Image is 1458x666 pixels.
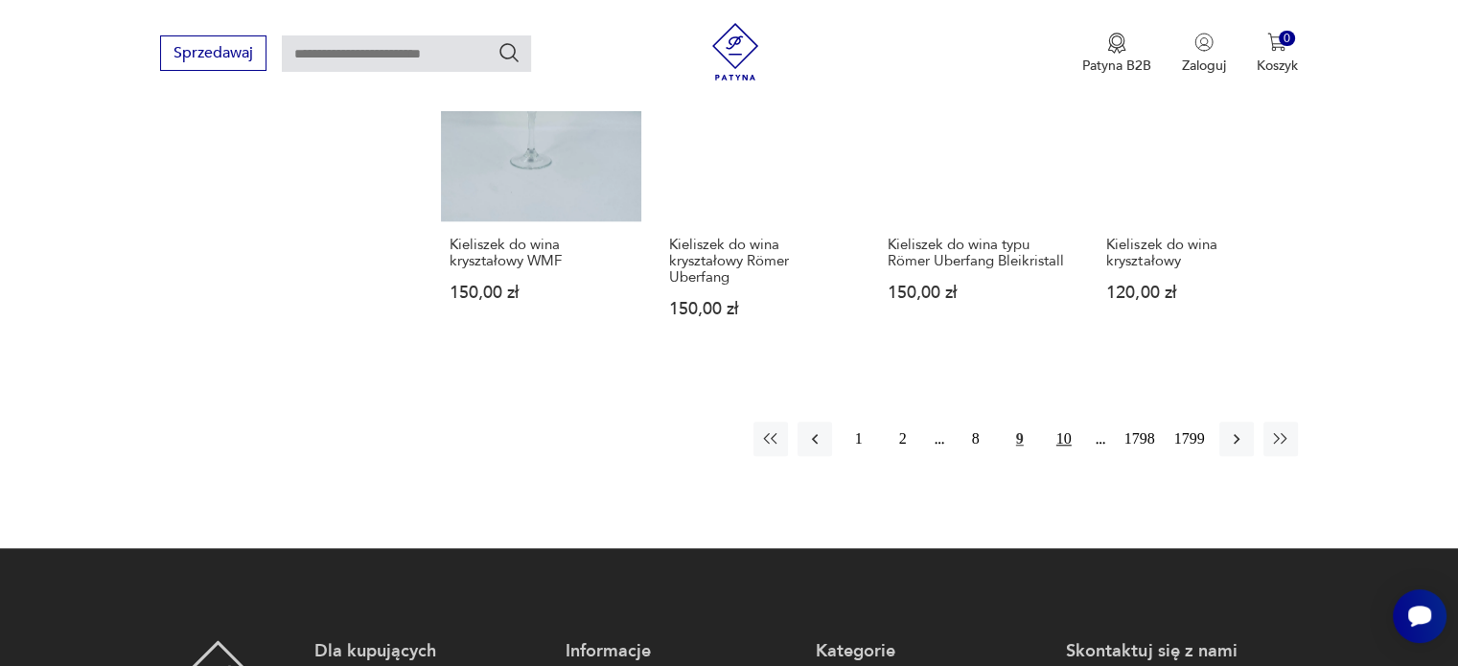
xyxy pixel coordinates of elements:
div: 0 [1279,31,1295,47]
p: 150,00 zł [669,301,851,317]
a: Ikona medaluPatyna B2B [1082,33,1151,75]
button: 8 [959,422,993,456]
iframe: Smartsupp widget button [1393,589,1446,643]
button: Sprzedawaj [160,35,266,71]
button: Zaloguj [1182,33,1226,75]
p: 150,00 zł [888,285,1070,301]
button: Patyna B2B [1082,33,1151,75]
button: 9 [1003,422,1037,456]
img: Ikona medalu [1107,33,1126,54]
a: Kieliszek do wina kryształowy WMFKieliszek do wina kryształowy WMF150,00 zł [441,22,640,355]
p: Kategorie [816,640,1047,663]
p: 120,00 zł [1106,285,1288,301]
p: Informacje [566,640,797,663]
img: Ikonka użytkownika [1194,33,1214,52]
a: Sprzedawaj [160,48,266,61]
button: Szukaj [498,41,521,64]
p: Patyna B2B [1082,57,1151,75]
p: 150,00 zł [450,285,632,301]
button: 1 [842,422,876,456]
a: Kieliszek do wina kryształowy Römer UberfangKieliszek do wina kryształowy Römer Uberfang150,00 zł [660,22,860,355]
h3: Kieliszek do wina kryształowy [1106,237,1288,269]
p: Skontaktuj się z nami [1066,640,1297,663]
img: Ikona koszyka [1267,33,1286,52]
button: 1799 [1169,422,1210,456]
h3: Kieliszek do wina kryształowy WMF [450,237,632,269]
a: Kieliszek do wina kryształowyKieliszek do wina kryształowy120,00 zł [1098,22,1297,355]
h3: Kieliszek do wina typu Römer Uberfang Bleikristall [888,237,1070,269]
h3: Kieliszek do wina kryształowy Römer Uberfang [669,237,851,286]
img: Patyna - sklep z meblami i dekoracjami vintage [706,23,764,80]
p: Zaloguj [1182,57,1226,75]
p: Koszyk [1257,57,1298,75]
a: Kieliszek do wina typu Römer Uberfang BleikristallKieliszek do wina typu Römer Uberfang Bleikrist... [879,22,1078,355]
button: 10 [1047,422,1081,456]
button: 0Koszyk [1257,33,1298,75]
p: Dla kupujących [314,640,545,663]
button: 2 [886,422,920,456]
button: 1798 [1120,422,1160,456]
